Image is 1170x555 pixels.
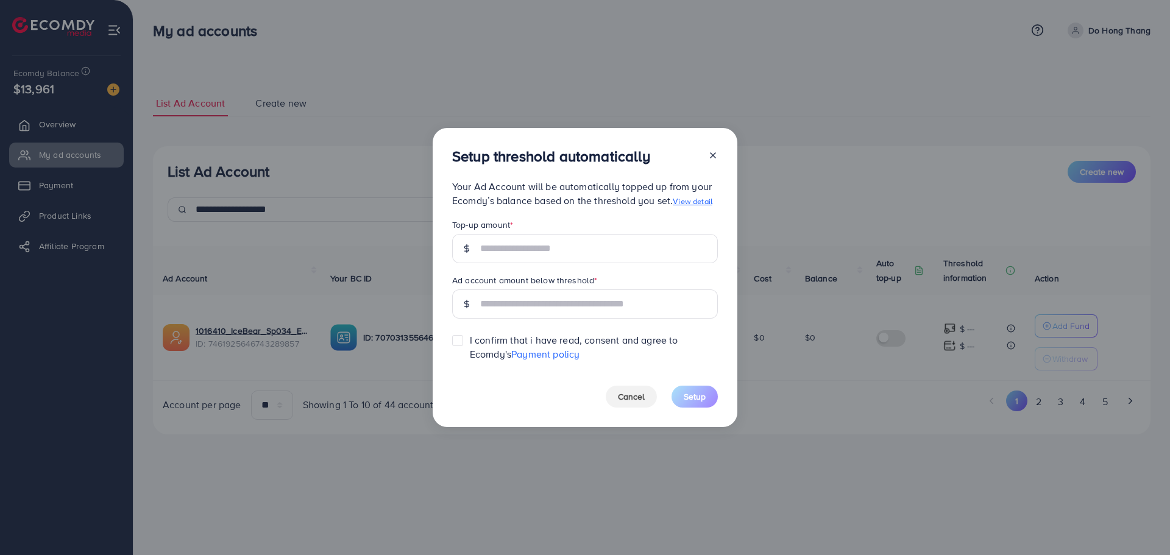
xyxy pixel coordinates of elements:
button: Setup [672,386,718,408]
span: I confirm that i have read, consent and agree to Ecomdy's [470,333,718,361]
label: Ad account amount below threshold [452,274,597,286]
h3: Setup threshold automatically [452,147,651,165]
iframe: Chat [1118,500,1161,546]
label: Top-up amount [452,219,513,231]
span: Cancel [618,391,645,403]
a: View detail [673,196,712,207]
span: Your Ad Account will be automatically topped up from your Ecomdy’s balance based on the threshold... [452,180,712,207]
span: Setup [684,391,706,403]
a: Payment policy [511,347,580,361]
button: Cancel [606,386,657,408]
